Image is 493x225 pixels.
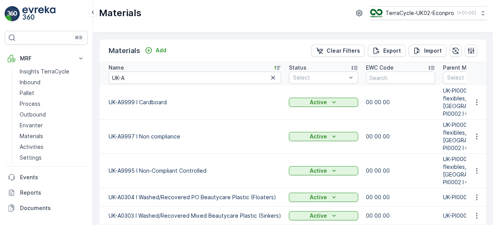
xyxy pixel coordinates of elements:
[366,72,435,84] input: Search
[310,212,327,220] p: Active
[156,47,166,54] p: Add
[386,9,454,17] p: TerraCycle-UK02-Econpro
[17,152,88,163] a: Settings
[5,51,88,66] button: MRF
[362,207,439,225] td: 00 00 00
[5,6,20,22] img: logo
[99,7,141,19] p: Materials
[17,88,88,98] a: Pallet
[366,64,394,72] p: EWC Code
[20,154,42,162] p: Settings
[289,193,358,202] button: Active
[20,132,43,140] p: Materials
[109,72,281,84] input: Search
[142,46,169,55] button: Add
[20,55,72,62] p: MRF
[362,120,439,154] td: 00 00 00
[289,211,358,220] button: Active
[20,143,44,151] p: Activities
[310,98,327,106] p: Active
[99,154,285,188] td: UK-A9995 I Non-Compliant Controlled
[20,204,85,212] p: Documents
[17,98,88,109] a: Process
[20,122,43,129] p: Envanter
[289,98,358,107] button: Active
[20,111,46,118] p: Outbound
[289,132,358,141] button: Active
[443,64,487,72] p: Parent Materials
[5,200,88,216] a: Documents
[383,47,401,55] p: Export
[20,78,40,86] p: Inbound
[17,120,88,131] a: Envanter
[5,170,88,185] a: Events
[311,45,365,57] button: Clear Filters
[75,35,82,41] p: ⌘B
[293,74,346,82] p: Select
[362,154,439,188] td: 00 00 00
[362,188,439,207] td: 00 00 00
[17,66,88,77] a: Insights TerraCycle
[370,6,487,20] button: TerraCycle-UK02-Econpro(+01:00)
[424,47,442,55] p: Import
[368,45,406,57] button: Export
[310,193,327,201] p: Active
[289,166,358,175] button: Active
[362,85,439,120] td: 00 00 00
[20,189,85,197] p: Reports
[289,64,307,72] p: Status
[310,167,327,175] p: Active
[99,188,285,207] td: UK-A0304 I Washed/Recovered PO Beautycare Plastic (Floaters)
[17,142,88,152] a: Activities
[20,173,85,181] p: Events
[17,131,88,142] a: Materials
[99,85,285,120] td: UK-A9999 I Cardboard
[109,45,140,56] p: Materials
[17,109,88,120] a: Outbound
[17,77,88,88] a: Inbound
[457,10,476,16] p: ( +01:00 )
[20,100,40,108] p: Process
[99,207,285,225] td: UK-A0303 I Washed/Recovered Mixed Beautycare Plastic (Sinkers)
[409,45,446,57] button: Import
[20,68,69,75] p: Insights TerraCycle
[327,47,360,55] p: Clear Filters
[370,9,382,17] img: terracycle_logo_wKaHoWT.png
[22,6,55,22] img: logo_light-DOdMpM7g.png
[99,120,285,154] td: UK-A9997 I Non compliance
[310,133,327,140] p: Active
[109,64,124,72] p: Name
[20,89,34,97] p: Pallet
[5,185,88,200] a: Reports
